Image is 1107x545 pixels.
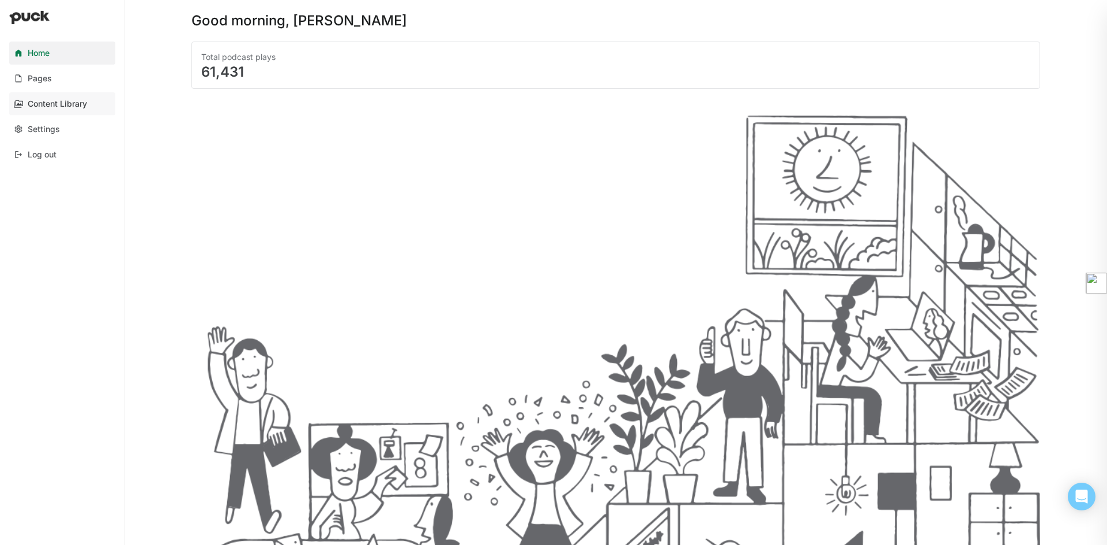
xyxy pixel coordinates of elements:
img: toggle-logo.svg [1086,273,1107,294]
div: Home [28,48,50,58]
a: Home [9,42,115,65]
div: Open Intercom Messenger [1068,483,1095,510]
div: Pages [28,74,52,84]
div: Total podcast plays [201,51,1030,63]
a: Settings [9,118,115,141]
a: Content Library [9,92,115,115]
a: Pages [9,67,115,90]
div: Good morning, [PERSON_NAME] [191,14,407,28]
div: Content Library [28,99,87,109]
div: Log out [28,150,57,160]
div: Settings [28,125,60,134]
div: 61,431 [201,65,1030,79]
